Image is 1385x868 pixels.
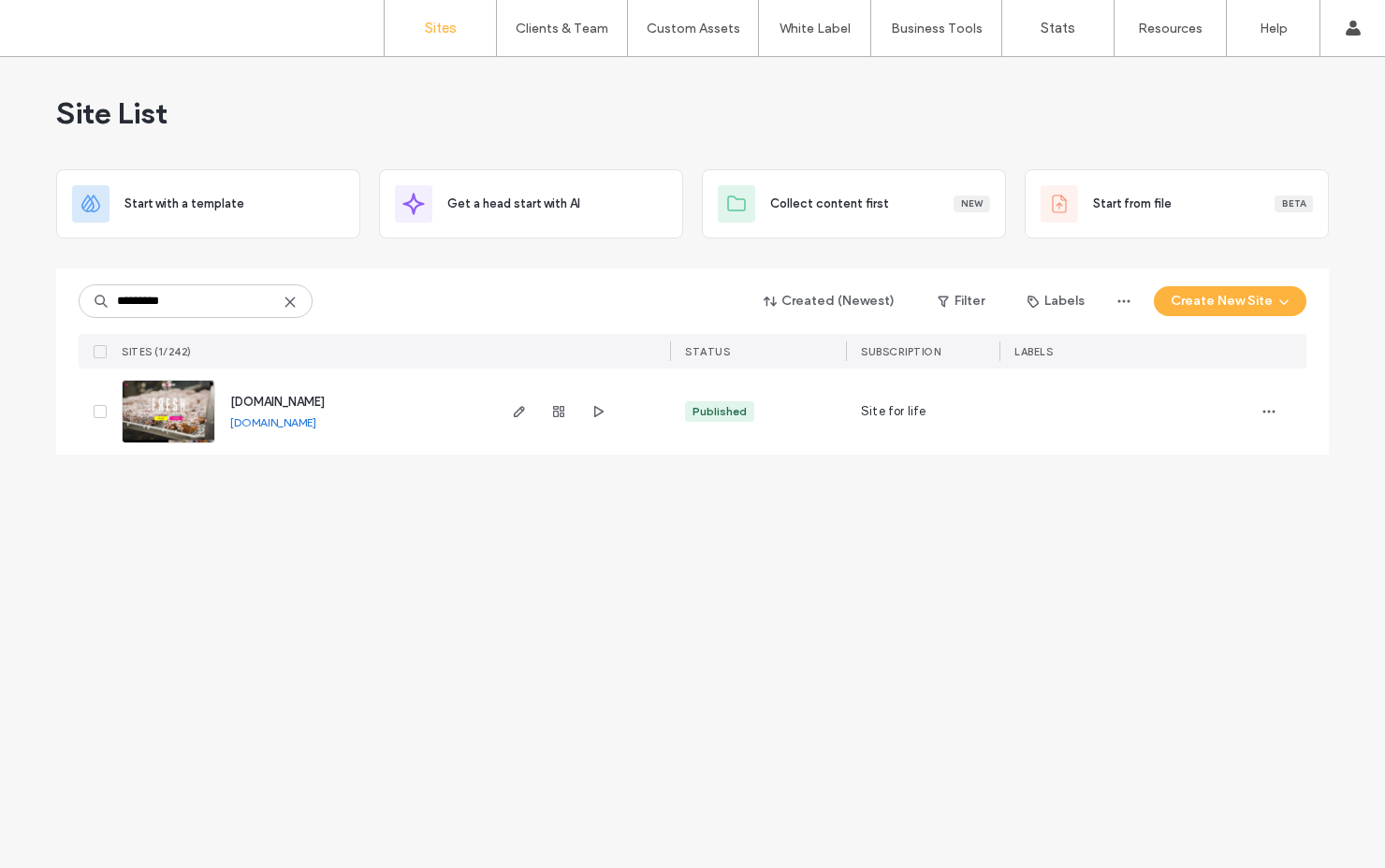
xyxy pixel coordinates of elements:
[1011,286,1101,316] button: Labels
[447,195,580,213] span: Get a head start with AI
[748,286,911,316] button: Created (Newest)
[124,195,244,213] span: Start with a template
[954,195,990,212] div: New
[425,20,457,36] label: Sites
[1260,21,1288,36] label: Help
[685,345,730,358] span: STATUS
[861,402,926,421] span: Site for life
[56,169,360,239] div: Start with a template
[1093,195,1172,213] span: Start from file
[379,169,683,239] div: Get a head start with AI
[1275,195,1313,212] div: Beta
[56,94,168,132] span: Site List
[861,345,940,358] span: SUBSCRIPTION
[1041,20,1075,36] label: Stats
[647,21,740,36] label: Custom Assets
[516,21,608,36] label: Clients & Team
[891,21,983,36] label: Business Tools
[1025,169,1329,239] div: Start from fileBeta
[43,13,81,30] span: Help
[702,169,1006,239] div: Collect content firstNew
[1138,21,1203,36] label: Resources
[230,395,325,409] a: [DOMAIN_NAME]
[770,195,889,213] span: Collect content first
[780,21,851,36] label: White Label
[692,403,747,420] div: Published
[919,286,1003,316] button: Filter
[1014,345,1053,358] span: LABELS
[1154,286,1306,316] button: Create New Site
[122,345,192,358] span: SITES (1/242)
[230,415,316,429] a: [DOMAIN_NAME]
